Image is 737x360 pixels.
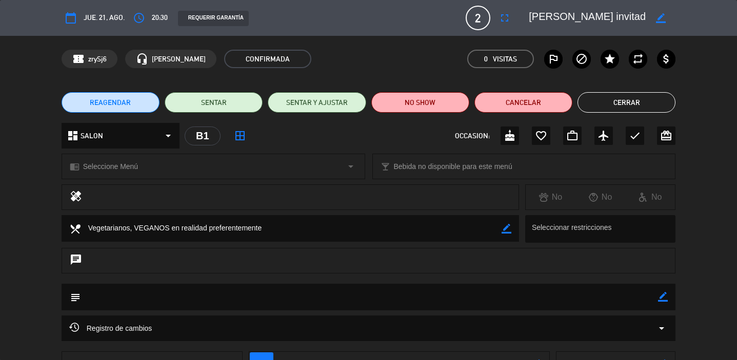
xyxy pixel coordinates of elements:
button: REAGENDAR [62,92,160,113]
i: arrow_drop_down [345,160,357,173]
span: CONFIRMADA [224,50,311,68]
button: Cerrar [577,92,675,113]
i: headset_mic [136,53,148,65]
span: confirmation_number [72,53,85,65]
div: No [625,190,675,204]
span: Registro de cambios [69,322,152,334]
i: dashboard [67,130,79,142]
i: card_giftcard [660,130,672,142]
span: 0 [484,53,488,65]
div: REQUERIR GARANTÍA [178,11,249,26]
i: border_color [656,13,666,23]
i: chrome_reader_mode [70,162,79,172]
div: B1 [185,126,221,145]
i: block [575,53,588,65]
i: local_bar [381,162,390,172]
i: border_all [234,130,246,142]
button: SENTAR Y AJUSTAR [268,92,366,113]
i: arrow_drop_down [162,130,174,142]
span: jue. 21, ago. [84,12,125,24]
button: NO SHOW [371,92,469,113]
i: star [604,53,616,65]
span: [PERSON_NAME] [152,53,206,65]
span: OCCASION: [455,130,490,142]
i: calendar_today [65,12,77,24]
button: SENTAR [165,92,263,113]
i: border_color [502,224,511,234]
span: 2 [466,6,490,30]
i: access_time [133,12,145,24]
button: fullscreen [495,9,514,27]
span: Bebida no disponible para este menú [394,161,512,173]
i: border_color [658,292,668,302]
div: No [575,190,625,204]
em: Visitas [493,53,517,65]
i: outlined_flag [547,53,560,65]
i: chat [70,253,82,268]
i: local_dining [69,223,81,234]
div: No [526,190,575,204]
button: calendar_today [62,9,80,27]
button: Cancelar [474,92,572,113]
i: healing [70,190,82,204]
i: airplanemode_active [597,130,610,142]
i: favorite_border [535,130,547,142]
span: Seleccione Menú [83,161,138,173]
span: 20:30 [152,12,168,24]
i: subject [69,291,81,303]
i: check [629,130,641,142]
span: SALON [81,130,103,142]
i: fullscreen [499,12,511,24]
i: cake [504,130,516,142]
button: access_time [130,9,148,27]
i: repeat [632,53,644,65]
i: work_outline [566,130,579,142]
i: attach_money [660,53,672,65]
span: REAGENDAR [90,97,131,108]
i: arrow_drop_down [655,322,668,334]
span: zrySj6 [88,53,107,65]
